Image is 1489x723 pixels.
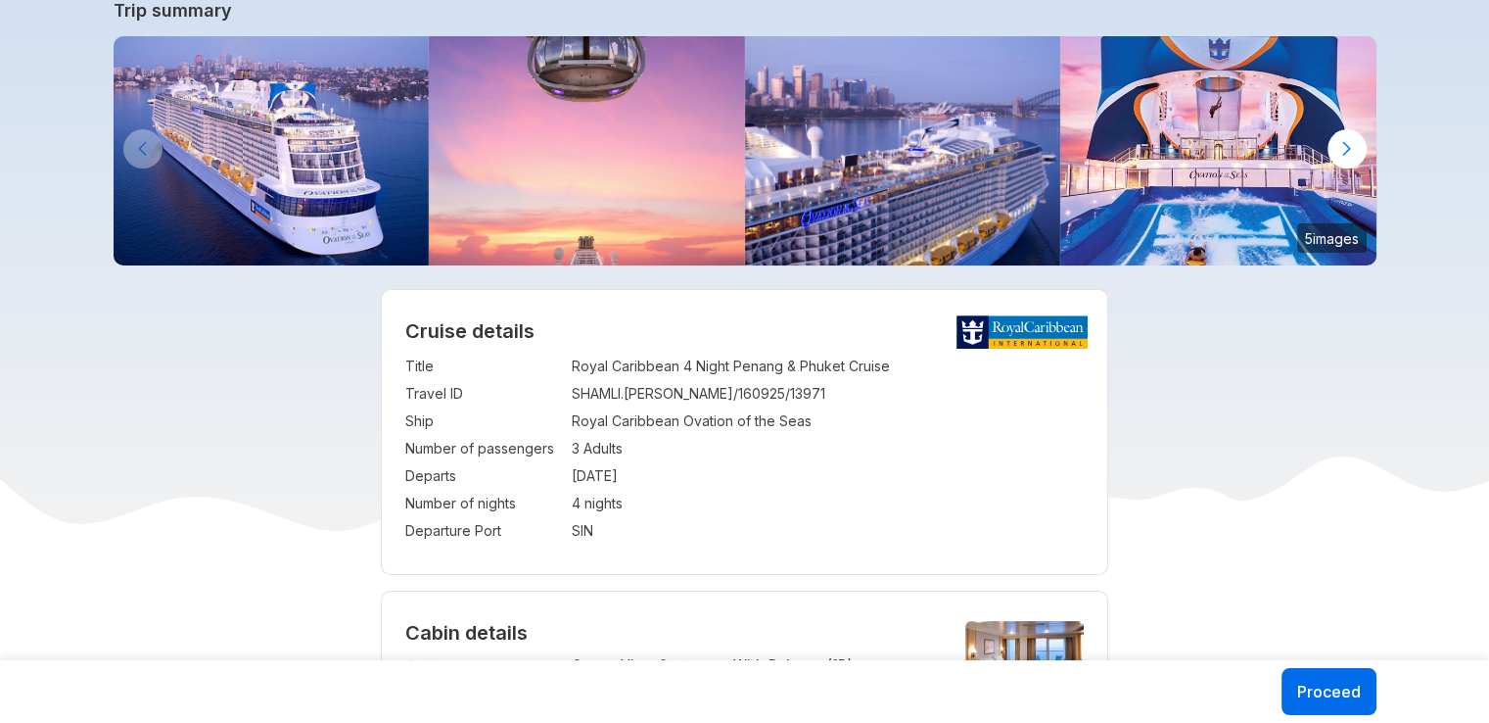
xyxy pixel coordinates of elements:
[562,462,572,490] td: :
[405,517,562,545] td: Departure Port
[405,652,562,680] td: Cabin type
[562,408,572,435] td: :
[429,36,745,265] img: north-star-sunset-ovation-of-the-seas.jpg
[572,435,1084,462] td: 3 Adults
[562,490,572,517] td: :
[562,517,572,545] td: :
[405,408,562,435] td: Ship
[827,656,853,673] span: (1D)
[572,490,1084,517] td: 4 nights
[562,652,572,680] td: :
[572,517,1084,545] td: SIN
[572,462,1084,490] td: [DATE]
[405,462,562,490] td: Departs
[405,621,1084,645] h4: Cabin details
[405,435,562,462] td: Number of passengers
[572,380,1084,408] td: SHAMLI.[PERSON_NAME]/160925/13971
[562,435,572,462] td: :
[572,408,1084,435] td: Royal Caribbean Ovation of the Seas
[572,353,1084,380] td: Royal Caribbean 4 Night Penang & Phuket Cruise
[114,36,430,265] img: ovation-exterior-back-aerial-sunset-port-ship.jpg
[405,490,562,517] td: Number of nights
[1281,668,1376,715] button: Proceed
[572,656,932,673] p: Ocean View Stateroom With Balcony
[405,353,562,380] td: Title
[562,380,572,408] td: :
[405,319,1084,343] h2: Cruise details
[562,353,572,380] td: :
[1297,223,1367,253] small: 5 images
[1060,36,1376,265] img: ovation-of-the-seas-flowrider-sunset.jpg
[745,36,1061,265] img: ovation-of-the-seas-departing-from-sydney.jpg
[405,380,562,408] td: Travel ID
